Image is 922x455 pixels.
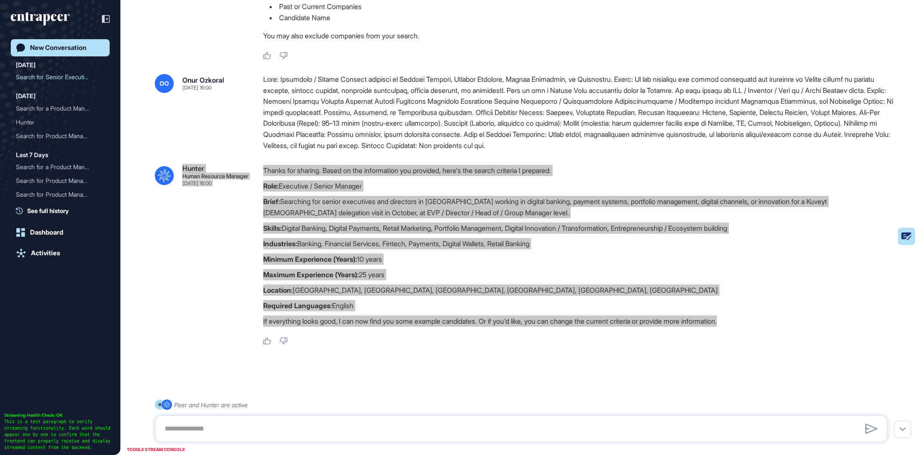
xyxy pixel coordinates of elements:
div: Activities [31,249,60,257]
strong: Brief: [263,197,280,206]
div: Search for a Product Mana... [16,102,98,115]
p: Digital Banking, Digital Payments, Retail Marketing, Portfolio Management, Digital Innovation / T... [263,223,894,234]
div: Peer and Hunter are active [174,399,248,410]
div: Search for Senior Executi... [16,70,98,84]
div: [DATE] 16:00 [182,181,212,186]
strong: Location: [263,286,293,294]
li: Past or Current Companies [263,1,894,12]
div: Hunter [16,115,98,129]
p: Executive / Senior Manager [263,180,894,192]
a: See full history [16,206,110,215]
div: Search for Product Manager with AI Agent Development Experience in MENA [16,129,104,143]
div: Search for Product Manage... [16,188,98,201]
p: 10 years [263,254,894,265]
p: If everything looks good, I can now find you some example candidates. Or if you'd like, you can c... [263,316,894,327]
p: [GEOGRAPHIC_DATA], [GEOGRAPHIC_DATA], [GEOGRAPHIC_DATA], [GEOGRAPHIC_DATA], [GEOGRAPHIC_DATA], [G... [263,285,894,296]
strong: Required Languages: [263,301,332,310]
div: Search for Product Manage... [16,129,98,143]
div: Search for Product Manager with 5-8 Years Experience in AI Agent Development in MENA [16,188,104,201]
span: OO [160,80,169,87]
div: New Conversation [30,44,86,52]
strong: Maximum Experience (Years): [263,270,359,279]
div: Hunter [16,115,104,129]
a: Activities [11,245,110,262]
div: [DATE] [16,91,36,101]
div: Search for Product Manager with 5-8 Years of AI Agent Development Experience in MENA [16,174,104,188]
a: New Conversation [11,39,110,56]
p: Thanks for sharing. Based on the information you provided, here's the search criteria I prepared: [263,165,894,176]
div: entrapeer-logo [11,12,70,26]
div: Lore: Ipsumdolo / Sitame Consect adipisci el Seddoei Tempori, Utlabor Etdolore, Magnaa Enimadmin,... [263,74,894,151]
a: Dashboard [11,224,110,241]
div: [DATE] [16,60,36,70]
div: Last 7 Days [16,150,48,160]
div: Onur Ozkoral [182,77,224,84]
div: Search for a Product Manager with AI Agent Development Experience in MENA [16,102,104,115]
p: Searching for senior executives and directors in [GEOGRAPHIC_DATA] working in digital banking, pa... [263,196,894,218]
div: Dashboard [30,229,63,236]
div: Search for a Product Manager with 5-8 years of AI Agent Development Experience in MENA [16,160,104,174]
strong: Industries: [263,239,297,248]
div: Search for Senior Executives in Digital Banking and Payments for Kuveyt Türk Delegation in Europe [16,70,104,84]
div: Search for Product Manage... [16,174,98,188]
strong: Minimum Experience (Years): [263,255,357,263]
div: Human Resource Manager [182,173,249,179]
p: 25 years [263,269,894,280]
li: Candidate Name [263,12,894,23]
p: You may also exclude companies from your search. [263,30,894,41]
p: English [263,300,894,311]
div: Hunter [182,165,204,172]
span: See full history [27,206,69,215]
strong: Role: [263,182,279,190]
p: Banking, Financial Services, Fintech, Payments, Digital Wallets, Retail Banking [263,238,894,249]
div: [DATE] 16:00 [182,85,212,90]
strong: Skills: [263,224,282,232]
div: Search for a Product Mana... [16,160,98,174]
